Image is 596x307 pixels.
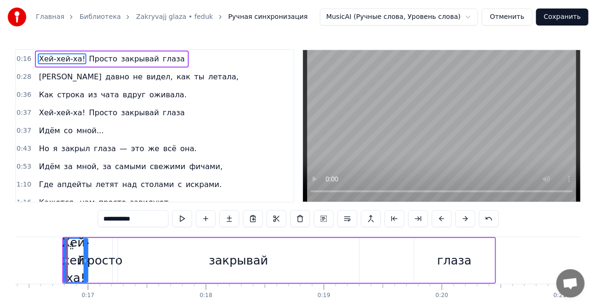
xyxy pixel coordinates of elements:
[38,143,50,154] span: Но
[556,269,585,298] div: Открытый чат
[78,252,123,270] div: Просто
[207,71,239,82] span: летала,
[122,89,147,100] span: вдруг
[140,179,175,190] span: столами
[228,12,308,22] span: Ручная синхронизация
[88,107,118,118] span: Просто
[200,292,212,299] div: 0:18
[17,162,31,171] span: 0:53
[76,125,105,136] span: мной...
[8,8,26,26] img: youka
[79,197,96,208] span: нам
[193,71,205,82] span: ты
[17,144,31,153] span: 0:43
[38,71,102,82] span: [PERSON_NAME]
[88,53,118,64] span: Просто
[176,71,191,82] span: как
[17,180,31,189] span: 1:10
[63,161,73,172] span: за
[60,143,91,154] span: закрыл
[102,161,112,172] span: за
[62,234,90,287] div: Хей-хей-ха!
[149,161,186,172] span: свежими
[119,143,128,154] span: —
[132,71,143,82] span: не
[162,143,177,154] span: всё
[93,143,117,154] span: глаза
[318,292,330,299] div: 0:19
[114,161,147,172] span: самыми
[36,12,64,22] a: Главная
[482,9,532,26] button: Отменить
[79,12,121,22] a: Библиотека
[177,179,183,190] span: с
[17,126,31,136] span: 0:37
[76,161,100,172] span: мной,
[179,143,198,154] span: она.
[17,90,31,100] span: 0:36
[98,197,127,208] span: просто
[56,89,85,100] span: строка
[63,125,74,136] span: со
[147,143,160,154] span: же
[209,252,269,270] div: закрывай
[56,179,93,190] span: апдейты
[38,125,61,136] span: Идём
[36,12,308,22] nav: breadcrumb
[162,53,186,64] span: глаза
[130,143,145,154] span: это
[17,198,31,207] span: 1:16
[87,89,98,100] span: из
[162,107,186,118] span: глаза
[536,9,588,26] button: Сохранить
[437,252,471,270] div: глаза
[185,179,223,190] span: искрами.
[38,53,86,64] span: Хей-хей-ха!
[17,54,31,64] span: 0:16
[554,292,566,299] div: 0:21
[100,89,120,100] span: чата
[188,161,224,172] span: фичами,
[104,71,130,82] span: давно
[436,292,448,299] div: 0:20
[17,72,31,82] span: 0:28
[120,53,160,64] span: закрывай
[17,108,31,118] span: 0:37
[95,179,119,190] span: летят
[149,89,188,100] span: оживала.
[145,71,174,82] span: видел,
[38,161,61,172] span: Идём
[38,197,76,208] span: Кажется,
[38,107,86,118] span: Хей-хей-ха!
[120,107,160,118] span: закрывай
[136,12,213,22] a: Zakryvajj glaza • feduk
[38,179,54,190] span: Где
[121,179,138,190] span: над
[129,197,172,208] span: завидуют,
[52,143,59,154] span: я
[82,292,94,299] div: 0:17
[38,89,54,100] span: Как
